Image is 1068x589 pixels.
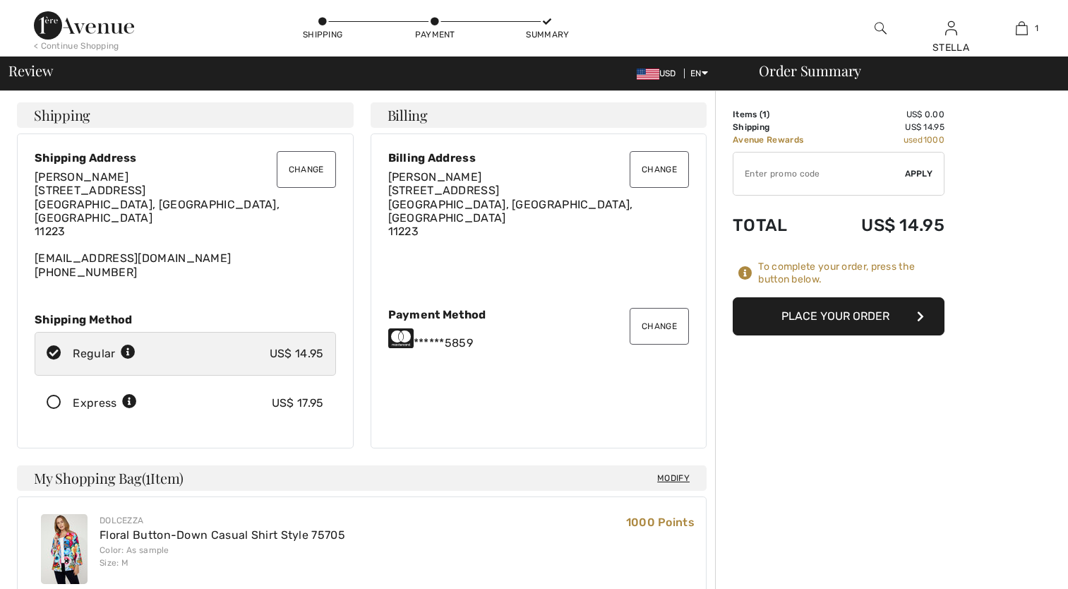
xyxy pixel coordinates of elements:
td: Items ( ) [733,108,830,121]
div: Order Summary [742,64,1060,78]
div: Payment Method [388,308,690,321]
div: Regular [73,345,136,362]
div: Billing Address [388,151,690,165]
span: Modify [657,471,690,485]
span: [STREET_ADDRESS] [GEOGRAPHIC_DATA], [GEOGRAPHIC_DATA], [GEOGRAPHIC_DATA] 11223 [388,184,633,238]
span: Billing [388,108,428,122]
div: STELLA [916,40,985,55]
a: Floral Button-Down Casual Shirt Style 75705 [100,528,345,542]
span: 1000 Points [626,516,695,529]
span: Apply [905,167,933,180]
h4: My Shopping Bag [17,465,707,491]
td: US$ 14.95 [830,201,944,249]
span: Review [8,64,53,78]
div: Payment [414,28,456,41]
td: US$ 0.00 [830,108,944,121]
div: [EMAIL_ADDRESS][DOMAIN_NAME] [PHONE_NUMBER] [35,170,336,279]
div: US$ 14.95 [270,345,324,362]
span: [PERSON_NAME] [388,170,482,184]
button: Change [630,151,689,188]
td: Total [733,201,830,249]
button: Change [277,151,336,188]
div: To complete your order, press the button below. [758,261,944,286]
div: Summary [526,28,568,41]
img: 1ère Avenue [34,11,134,40]
div: Shipping [301,28,344,41]
img: Floral Button-Down Casual Shirt Style 75705 [41,514,88,584]
div: Shipping Method [35,313,336,326]
img: My Info [945,20,957,37]
div: Color: As sample Size: M [100,544,345,569]
a: 1 [987,20,1056,37]
button: Place Your Order [733,297,944,335]
td: Avenue Rewards [733,133,830,146]
span: 1 [1035,22,1038,35]
td: US$ 14.95 [830,121,944,133]
a: Sign In [945,21,957,35]
div: < Continue Shopping [34,40,119,52]
span: 1 [145,468,150,486]
input: Promo code [733,153,905,195]
span: ( Item) [142,468,184,487]
span: [PERSON_NAME] [35,170,128,184]
span: [STREET_ADDRESS] [GEOGRAPHIC_DATA], [GEOGRAPHIC_DATA], [GEOGRAPHIC_DATA] 11223 [35,184,280,238]
div: Dolcezza [100,514,345,527]
div: US$ 17.95 [272,395,324,412]
span: EN [690,69,708,78]
button: Change [630,308,689,345]
span: Shipping [34,108,90,122]
img: US Dollar [637,69,659,80]
img: My Bag [1016,20,1028,37]
td: used [830,133,944,146]
div: Express [73,395,137,412]
span: 1000 [923,135,944,145]
img: search the website [875,20,887,37]
td: Shipping [733,121,830,133]
div: Shipping Address [35,151,336,165]
span: 1 [762,109,767,119]
span: USD [637,69,682,78]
